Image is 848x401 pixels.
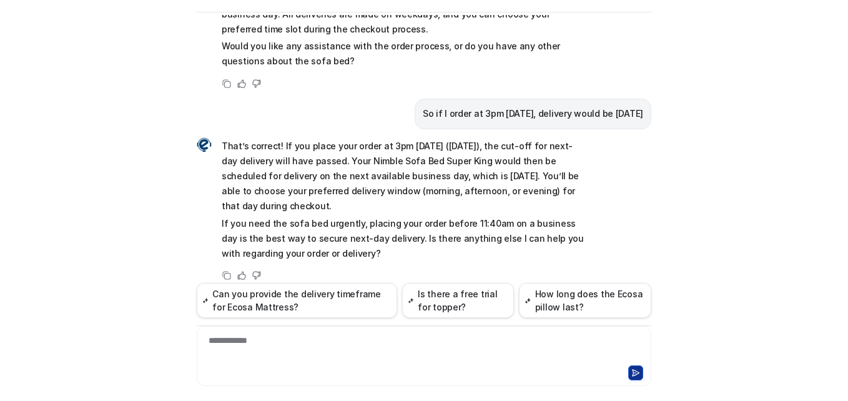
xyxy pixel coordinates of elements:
[402,283,514,318] button: Is there a free trial for topper?
[197,283,397,318] button: Can you provide the delivery timeframe for Ecosa Mattress?
[423,106,643,121] p: So if I order at 3pm [DATE], delivery would be [DATE]
[222,216,587,261] p: If you need the sofa bed urgently, placing your order before 11:40am on a business day is the bes...
[197,137,212,152] img: Widget
[519,283,651,318] button: How long does the Ecosa pillow last?
[222,39,587,69] p: Would you like any assistance with the order process, or do you have any other questions about th...
[222,139,587,214] p: That’s correct! If you place your order at 3pm [DATE] ([DATE]), the cut-off for next-day delivery...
